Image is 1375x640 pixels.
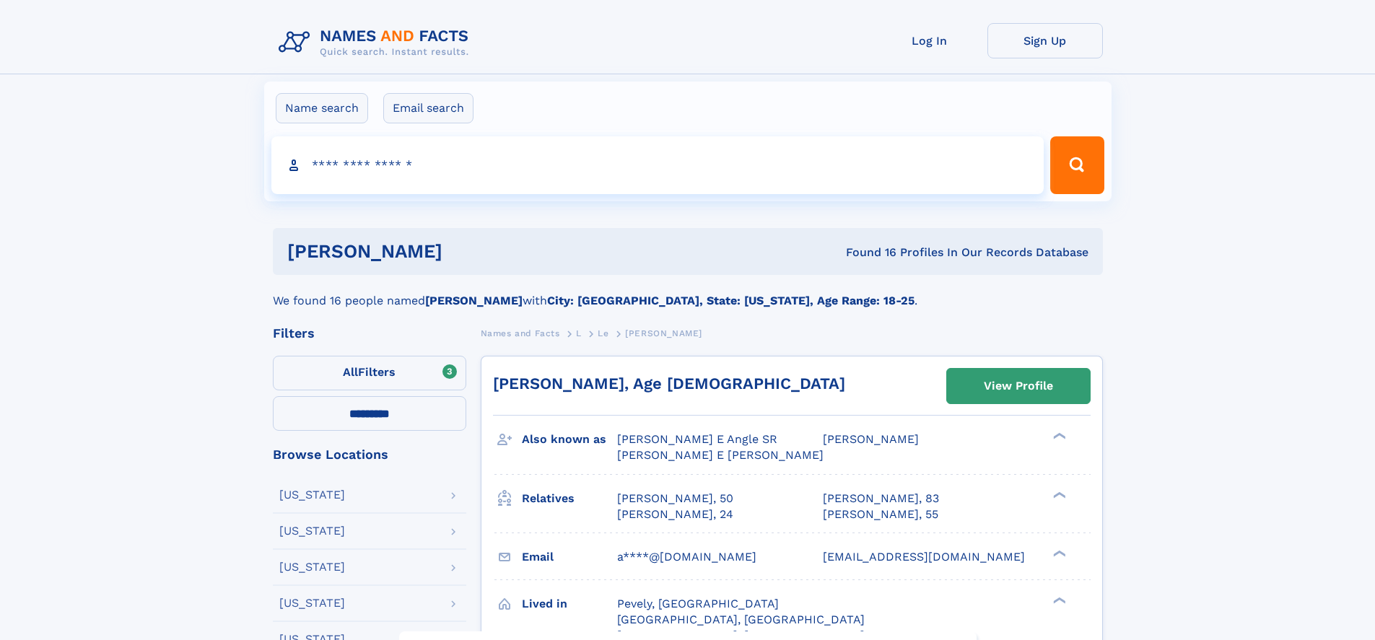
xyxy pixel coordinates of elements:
[522,545,617,569] h3: Email
[481,324,560,342] a: Names and Facts
[617,491,733,507] a: [PERSON_NAME], 50
[279,525,345,537] div: [US_STATE]
[617,507,733,522] a: [PERSON_NAME], 24
[1049,548,1067,558] div: ❯
[823,507,938,522] a: [PERSON_NAME], 55
[383,93,473,123] label: Email search
[598,328,608,338] span: Le
[617,448,824,462] span: [PERSON_NAME] E [PERSON_NAME]
[273,356,466,390] label: Filters
[576,324,582,342] a: L
[287,242,645,260] h1: [PERSON_NAME]
[547,294,915,307] b: City: [GEOGRAPHIC_DATA], State: [US_STATE], Age Range: 18-25
[343,365,358,379] span: All
[987,23,1103,58] a: Sign Up
[273,327,466,340] div: Filters
[644,245,1088,260] div: Found 16 Profiles In Our Records Database
[617,613,865,626] span: [GEOGRAPHIC_DATA], [GEOGRAPHIC_DATA]
[576,328,582,338] span: L
[1049,595,1067,605] div: ❯
[947,369,1090,403] a: View Profile
[273,275,1103,310] div: We found 16 people named with .
[279,561,345,573] div: [US_STATE]
[1050,136,1104,194] button: Search Button
[425,294,523,307] b: [PERSON_NAME]
[1049,490,1067,499] div: ❯
[1049,431,1067,441] div: ❯
[823,432,919,446] span: [PERSON_NAME]
[625,328,702,338] span: [PERSON_NAME]
[984,369,1053,403] div: View Profile
[522,592,617,616] h3: Lived in
[279,489,345,501] div: [US_STATE]
[617,432,777,446] span: [PERSON_NAME] E Angle SR
[598,324,608,342] a: Le
[823,550,1025,564] span: [EMAIL_ADDRESS][DOMAIN_NAME]
[872,23,987,58] a: Log In
[273,23,481,62] img: Logo Names and Facts
[522,427,617,452] h3: Also known as
[276,93,368,123] label: Name search
[617,597,779,610] span: Pevely, [GEOGRAPHIC_DATA]
[493,374,845,393] a: [PERSON_NAME], Age [DEMOGRAPHIC_DATA]
[279,597,345,609] div: [US_STATE]
[271,136,1044,194] input: search input
[823,491,939,507] a: [PERSON_NAME], 83
[273,448,466,461] div: Browse Locations
[522,486,617,511] h3: Relatives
